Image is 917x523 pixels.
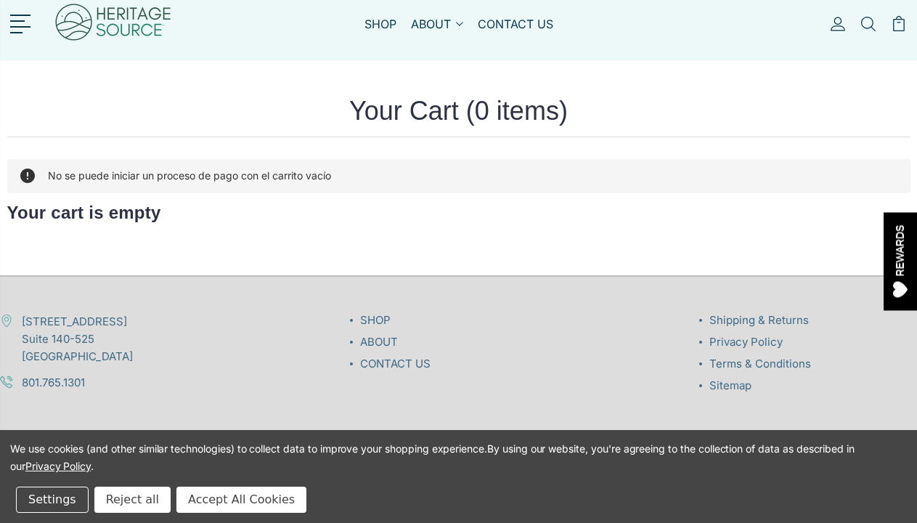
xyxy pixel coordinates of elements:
[709,378,751,392] a: Sitemap
[360,313,391,327] a: SHOP
[25,460,91,472] a: Privacy Policy
[176,487,306,513] button: Accept All Cookies
[48,169,331,182] span: No se puede iniciar un proceso de pago con el carrito vacío
[360,357,431,370] a: CONTACT US
[94,487,171,513] button: Reject all
[478,16,553,49] a: CONTACT US
[709,357,811,370] a: Terms & Conditions
[22,313,133,365] span: [STREET_ADDRESS] Suite 140-525 [GEOGRAPHIC_DATA]
[411,16,463,49] a: ABOUT
[360,335,398,349] a: ABOUT
[709,335,783,349] a: Privacy Policy
[16,487,89,513] button: Settings
[709,313,809,327] a: Shipping & Returns
[10,442,855,472] span: We use cookies (and other similar technologies) to collect data to improve your shopping experien...
[7,201,910,224] h3: Your cart is empty
[364,16,396,49] a: SHOP
[22,374,85,392] a: 801.765.1301
[7,97,910,137] h1: Your Cart (0 items)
